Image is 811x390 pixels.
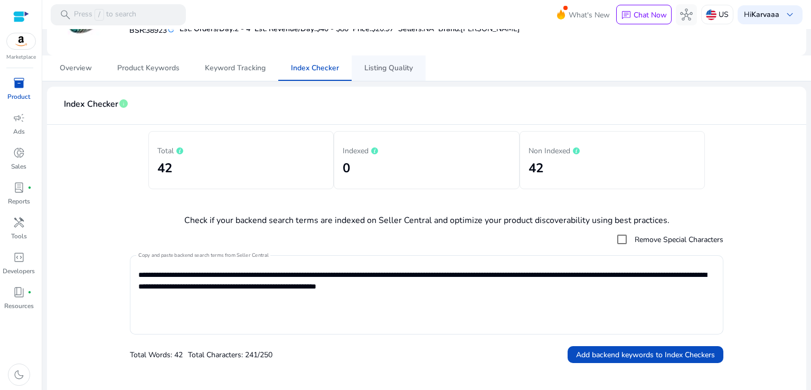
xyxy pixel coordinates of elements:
[3,266,35,276] p: Developers
[291,64,339,72] span: Index Checker
[157,161,325,176] h2: 42
[7,92,30,101] p: Product
[569,6,610,24] span: What's New
[157,144,325,156] p: Total
[27,290,32,294] span: fiber_manual_record
[13,251,25,264] span: code_blocks
[568,346,723,363] button: Add backend keywords to Index Checkers
[353,25,394,34] h5: Price:
[7,33,35,49] img: amazon.svg
[13,146,25,159] span: donut_small
[117,64,180,72] span: Product Keywords
[13,368,25,381] span: dark_mode
[364,64,413,72] span: Listing Quality
[4,301,34,311] p: Resources
[138,252,269,259] mat-label: Copy and paste backend search terms from Seller Central
[529,161,696,176] h2: 42
[680,8,693,21] span: hub
[6,53,36,61] p: Marketplace
[27,185,32,190] span: fiber_manual_record
[188,349,272,360] p: Total Characters: 241/250
[11,231,27,241] p: Tools
[633,234,723,245] label: Remove Special Characters
[13,127,25,136] p: Ads
[129,24,175,35] h5: BSR:
[59,8,72,21] span: search
[744,11,779,18] p: Hi
[13,216,25,229] span: handyman
[576,349,715,360] span: Add backend keywords to Index Checkers
[60,64,92,72] span: Overview
[64,95,118,114] span: Index Checker
[343,144,511,156] p: Indexed
[784,8,796,21] span: keyboard_arrow_down
[118,98,129,109] span: info
[130,349,183,360] p: Total Words: 42
[719,5,729,24] p: US
[13,77,25,89] span: inventory_2
[8,197,30,206] p: Reports
[55,216,798,226] h4: Check if your backend search terms are indexed on Seller Central and optimize your product discov...
[13,286,25,299] span: book_4
[706,10,716,20] img: us.svg
[529,144,696,156] p: Non Indexed
[205,64,266,72] span: Keyword Tracking
[751,10,779,20] b: Karvaaa
[616,5,672,25] button: chatChat Now
[95,9,104,21] span: /
[11,162,26,171] p: Sales
[438,25,520,34] h5: :
[621,10,631,21] span: chat
[343,161,511,176] h2: 0
[74,9,136,21] p: Press to search
[13,181,25,194] span: lab_profile
[13,112,25,124] span: campaign
[676,4,697,25] button: hub
[634,10,667,20] p: Chat Now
